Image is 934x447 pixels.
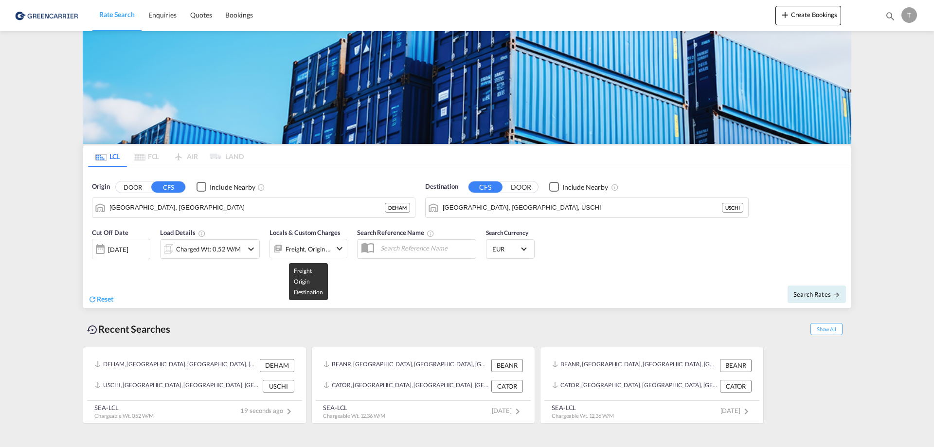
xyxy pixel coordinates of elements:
[108,245,128,254] div: [DATE]
[552,380,718,393] div: CATOR, Toronto, ON, Canada, North America, Americas
[334,243,345,254] md-icon: icon-chevron-down
[720,407,752,414] span: [DATE]
[92,229,128,236] span: Cut Off Date
[468,181,503,193] button: CFS
[95,359,257,372] div: DEHAM, Hamburg, Germany, Western Europe, Europe
[160,239,260,259] div: Charged Wt: 0,52 W/Micon-chevron-down
[240,407,295,414] span: 19 seconds ago
[611,183,619,191] md-icon: Unchecked: Ignores neighbouring ports when fetching rates.Checked : Includes neighbouring ports w...
[885,11,896,21] md-icon: icon-magnify
[552,403,614,412] div: SEA-LCL
[901,7,917,23] div: T
[793,290,840,298] span: Search Rates
[323,359,489,372] div: BEANR, Antwerp, Belgium, Western Europe, Europe
[87,324,98,336] md-icon: icon-backup-restore
[283,406,295,417] md-icon: icon-chevron-right
[775,6,841,25] button: icon-plus 400-fgCreate Bookings
[88,145,244,167] md-pagination-wrapper: Use the left and right arrow keys to navigate between tabs
[492,407,523,414] span: [DATE]
[92,258,99,271] md-datepicker: Select
[833,291,840,298] md-icon: icon-arrow-right
[294,267,323,296] span: Freight Origin Destination
[88,145,127,167] md-tab-item: LCL
[512,406,523,417] md-icon: icon-chevron-right
[109,200,385,215] input: Search by Port
[286,242,331,256] div: Freight Origin Destination
[426,198,748,217] md-input-container: Chicago, IL, USCHI
[552,359,718,372] div: BEANR, Antwerp, Belgium, Western Europe, Europe
[311,347,535,424] recent-search-card: BEANR, [GEOGRAPHIC_DATA], [GEOGRAPHIC_DATA], [GEOGRAPHIC_DATA], [GEOGRAPHIC_DATA] BEANRCATOR, [GE...
[15,4,80,26] img: 1378a7308afe11ef83610d9e779c6b34.png
[225,11,252,19] span: Bookings
[788,286,846,303] button: Search Ratesicon-arrow-right
[88,295,97,304] md-icon: icon-refresh
[425,182,458,192] span: Destination
[269,239,347,258] div: Freight Origin Destinationicon-chevron-down
[83,347,306,424] recent-search-card: DEHAM, [GEOGRAPHIC_DATA], [GEOGRAPHIC_DATA], [GEOGRAPHIC_DATA], [GEOGRAPHIC_DATA] DEHAMUSCHI, [GE...
[491,242,529,256] md-select: Select Currency: € EUREuro
[245,243,257,255] md-icon: icon-chevron-down
[540,347,764,424] recent-search-card: BEANR, [GEOGRAPHIC_DATA], [GEOGRAPHIC_DATA], [GEOGRAPHIC_DATA], [GEOGRAPHIC_DATA] BEANRCATOR, [GE...
[810,323,843,335] span: Show All
[92,182,109,192] span: Origin
[492,245,520,253] span: EUR
[94,412,154,419] span: Chargeable Wt. 0,52 W/M
[552,412,614,419] span: Chargeable Wt. 12,36 W/M
[83,318,174,340] div: Recent Searches
[263,380,294,393] div: USCHI
[376,241,476,255] input: Search Reference Name
[151,181,185,193] button: CFS
[94,403,154,412] div: SEA-LCL
[720,380,752,393] div: CATOR
[88,294,113,305] div: icon-refreshReset
[95,380,260,393] div: USCHI, Chicago, IL, United States, North America, Americas
[190,11,212,19] span: Quotes
[99,10,135,18] span: Rate Search
[257,183,265,191] md-icon: Unchecked: Ignores neighbouring ports when fetching rates.Checked : Includes neighbouring ports w...
[148,11,177,19] span: Enquiries
[885,11,896,25] div: icon-magnify
[269,229,341,236] span: Locals & Custom Charges
[357,229,434,236] span: Search Reference Name
[385,203,410,213] div: DEHAM
[116,181,150,193] button: DOOR
[83,31,851,144] img: GreenCarrierFCL_LCL.png
[720,359,752,372] div: BEANR
[549,182,608,192] md-checkbox: Checkbox No Ink
[562,182,608,192] div: Include Nearby
[198,230,206,237] md-icon: Chargeable Weight
[260,359,294,372] div: DEHAM
[97,295,113,303] span: Reset
[504,181,538,193] button: DOOR
[197,182,255,192] md-checkbox: Checkbox No Ink
[427,230,434,237] md-icon: Your search will be saved by the below given name
[491,380,523,393] div: CATOR
[722,203,743,213] div: USCHI
[323,403,385,412] div: SEA-LCL
[779,9,791,20] md-icon: icon-plus 400-fg
[92,239,150,259] div: [DATE]
[210,182,255,192] div: Include Nearby
[443,200,722,215] input: Search by Port
[491,359,523,372] div: BEANR
[92,198,415,217] md-input-container: Hamburg, DEHAM
[323,412,385,419] span: Chargeable Wt. 12,36 W/M
[486,229,528,236] span: Search Currency
[323,380,489,393] div: CATOR, Toronto, ON, Canada, North America, Americas
[740,406,752,417] md-icon: icon-chevron-right
[83,167,851,308] div: Origin DOOR CFS Checkbox No InkUnchecked: Ignores neighbouring ports when fetching rates.Checked ...
[160,229,206,236] span: Load Details
[176,242,241,256] div: Charged Wt: 0,52 W/M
